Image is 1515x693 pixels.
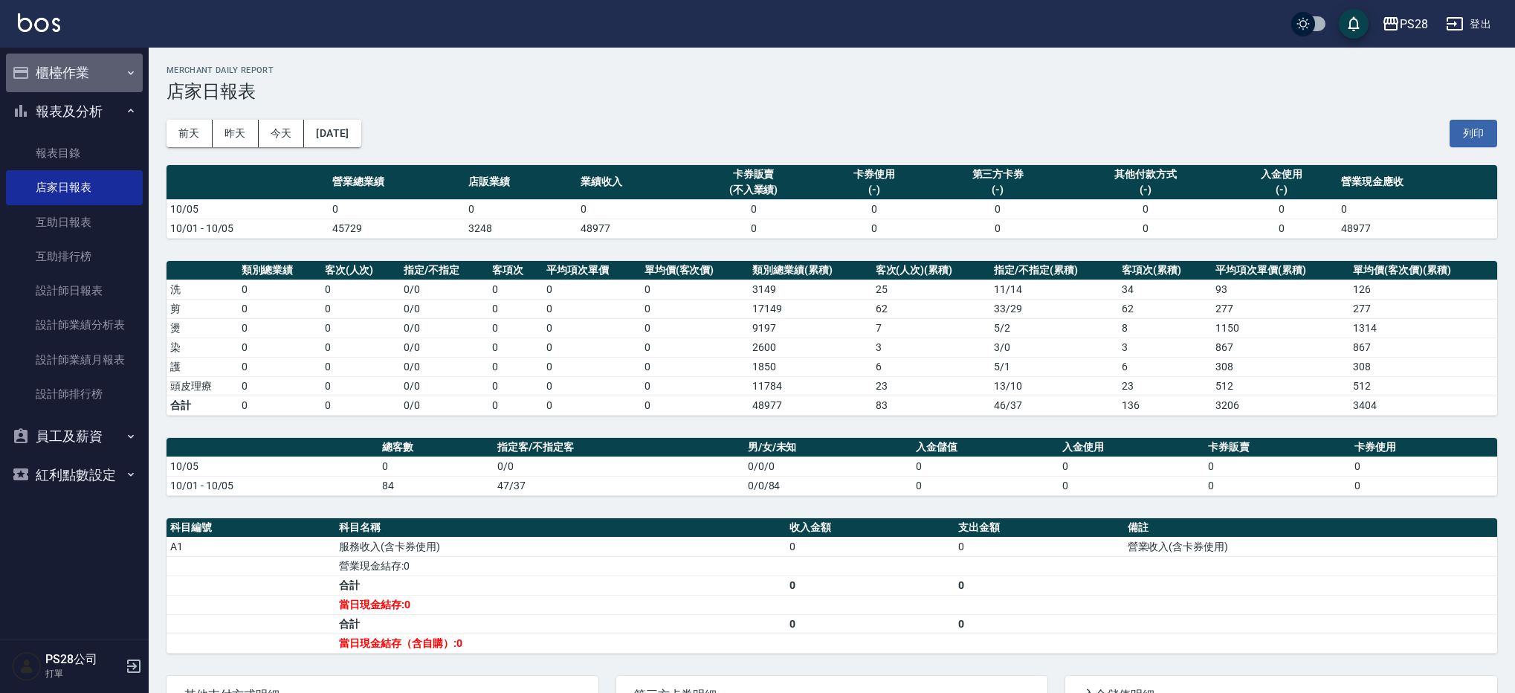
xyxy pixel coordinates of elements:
td: 3149 [749,280,871,299]
th: 卡券販賣 [1204,438,1351,457]
th: 收入金額 [786,518,954,538]
th: 科目名稱 [335,518,786,538]
td: 合計 [167,396,238,415]
td: 0 [1225,219,1337,238]
a: 設計師業績分析表 [6,308,143,342]
th: 入金儲值 [912,438,1059,457]
th: 支出金額 [954,518,1123,538]
button: 櫃檯作業 [6,54,143,92]
td: 0 [912,476,1059,495]
td: 合計 [335,576,786,595]
td: 10/05 [167,457,378,476]
td: 0 [1059,457,1205,476]
td: 燙 [167,318,238,338]
td: 0 [238,376,321,396]
table: a dense table [167,438,1497,496]
th: 指定客/不指定客 [494,438,744,457]
a: 互助日報表 [6,205,143,239]
td: 當日現金結存:0 [335,595,786,614]
td: 17149 [749,299,871,318]
td: 10/05 [167,199,329,219]
td: 136 [1118,396,1212,415]
td: 0 [930,219,1066,238]
div: (-) [1070,182,1222,198]
div: PS28 [1400,15,1428,33]
td: 0 [321,357,400,376]
td: 0/0 [400,396,488,415]
button: 前天 [167,120,213,147]
td: 867 [1349,338,1497,357]
td: 0/0/84 [744,476,912,495]
th: 客項次(累積) [1118,261,1212,280]
td: 0 [912,457,1059,476]
th: 備註 [1124,518,1497,538]
td: 0 [818,219,930,238]
a: 設計師排行榜 [6,377,143,411]
td: 0 [689,219,818,238]
td: 染 [167,338,238,357]
td: 0 [238,318,321,338]
td: 62 [1118,299,1212,318]
td: 867 [1212,338,1349,357]
table: a dense table [167,261,1497,416]
td: 0 [488,318,543,338]
td: 0 [488,357,543,376]
td: 0 [954,614,1123,634]
td: 3248 [465,219,577,238]
td: 23 [872,376,991,396]
td: 0 [641,338,749,357]
td: 6 [1118,357,1212,376]
td: 0 [465,199,577,219]
td: 46/37 [990,396,1118,415]
td: 0 [641,357,749,376]
th: 客次(人次)(累積) [872,261,991,280]
td: 512 [1212,376,1349,396]
td: 護 [167,357,238,376]
td: 84 [378,476,494,495]
td: 277 [1212,299,1349,318]
td: 1850 [749,357,871,376]
a: 報表目錄 [6,136,143,170]
td: 0/0 [494,457,744,476]
td: 48977 [1337,219,1497,238]
td: 0 [1059,476,1205,495]
td: 0 [238,299,321,318]
td: 6 [872,357,991,376]
th: 類別總業績(累積) [749,261,871,280]
td: 0 [543,280,641,299]
td: 47/37 [494,476,744,495]
td: 0 [238,357,321,376]
th: 平均項次單價 [543,261,641,280]
th: 指定/不指定 [400,261,488,280]
td: 10/01 - 10/05 [167,219,329,238]
td: 0 [321,376,400,396]
a: 設計師日報表 [6,274,143,308]
th: 業績收入 [577,165,689,200]
td: 營業收入(含卡券使用) [1124,537,1497,556]
button: 昨天 [213,120,259,147]
a: 互助排行榜 [6,239,143,274]
h5: PS28公司 [45,652,121,667]
td: 0 / 0 [400,357,488,376]
td: 0 [321,280,400,299]
td: 308 [1212,357,1349,376]
td: 0 / 0 [400,299,488,318]
th: 科目編號 [167,518,335,538]
td: 0 / 0 [400,376,488,396]
td: 0 [238,280,321,299]
th: 單均價(客次價)(累積) [1349,261,1497,280]
td: 48977 [577,219,689,238]
a: 店家日報表 [6,170,143,204]
th: 總客數 [378,438,494,457]
button: save [1339,9,1369,39]
td: 0 [321,338,400,357]
div: (-) [1229,182,1334,198]
td: 0 [488,280,543,299]
td: 308 [1349,357,1497,376]
td: 3206 [1212,396,1349,415]
td: 10/01 - 10/05 [167,476,378,495]
th: 營業現金應收 [1337,165,1497,200]
td: 0 [930,199,1066,219]
img: Person [12,651,42,681]
td: 營業現金結存:0 [335,556,786,576]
